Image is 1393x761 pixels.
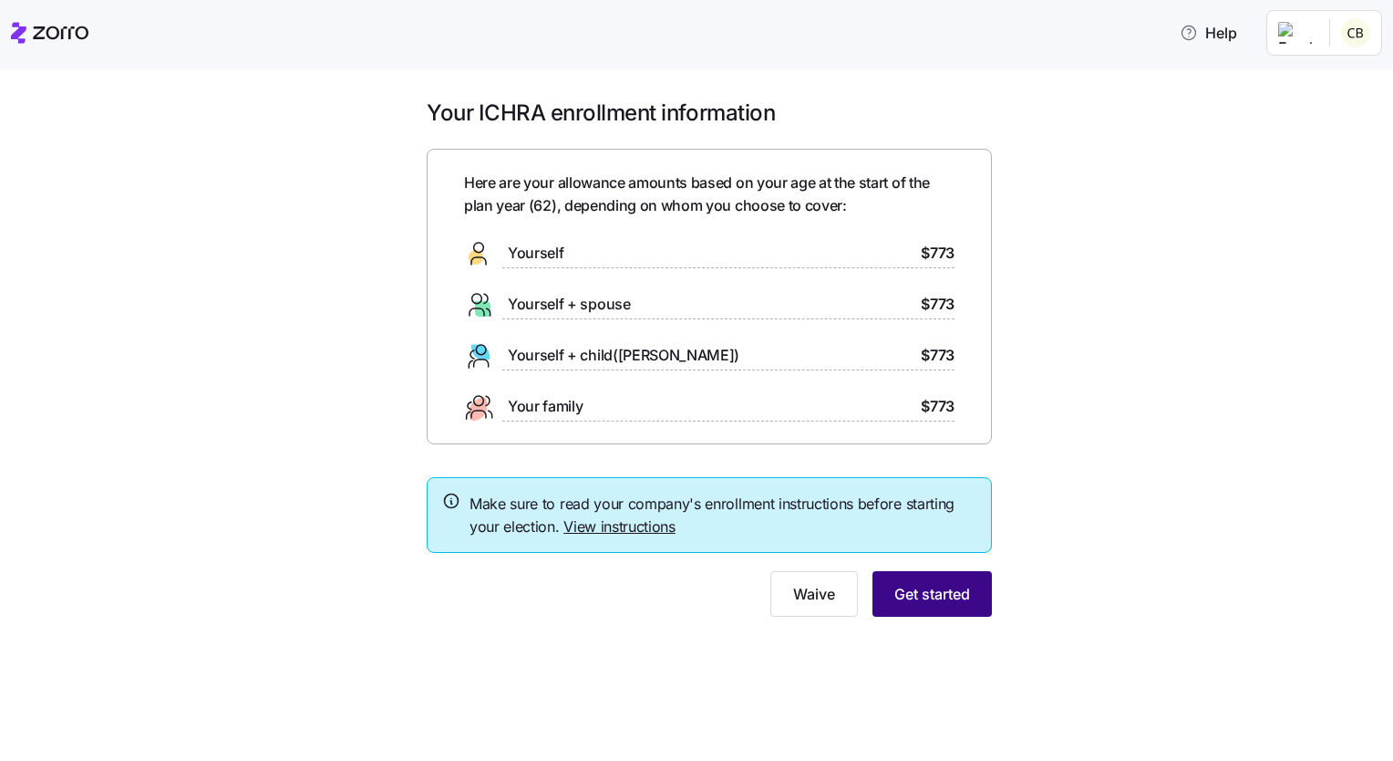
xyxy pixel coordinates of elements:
span: $773 [921,242,954,265]
button: Get started [872,571,992,617]
span: Help [1180,22,1237,44]
span: $773 [921,395,954,418]
button: Help [1165,15,1252,51]
span: $773 [921,293,954,316]
a: View instructions [563,517,676,536]
span: Yourself + spouse [508,293,631,316]
h1: Your ICHRA enrollment information [427,99,992,127]
img: 5ea00ba8d25a0a5b7e20945e714351b4 [1341,18,1370,47]
img: Employer logo [1278,22,1315,44]
button: Waive [770,571,858,617]
span: Get started [894,583,970,605]
span: Your family [508,395,583,418]
span: Make sure to read your company's enrollment instructions before starting your election. [469,493,976,538]
span: Here are your allowance amounts based on your age at the start of the plan year ( 62 ), depending... [464,172,954,217]
span: Yourself [508,242,563,265]
span: Yourself + child([PERSON_NAME]) [508,344,739,367]
span: $773 [921,344,954,367]
span: Waive [793,583,835,605]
